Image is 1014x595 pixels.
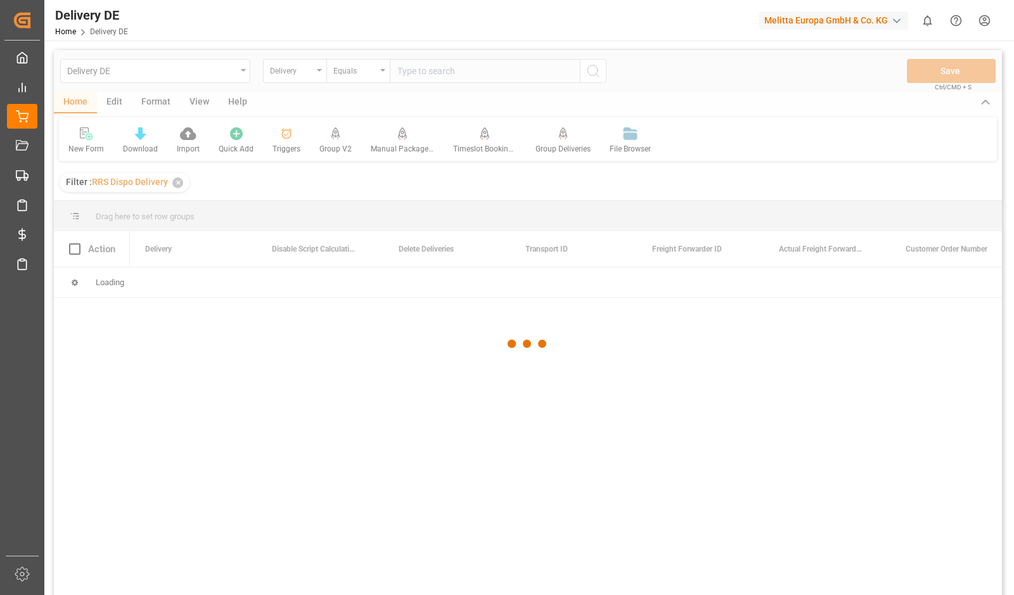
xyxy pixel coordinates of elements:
[55,27,76,36] a: Home
[55,6,128,25] div: Delivery DE
[913,6,942,35] button: show 0 new notifications
[759,8,913,32] button: Melitta Europa GmbH & Co. KG
[942,6,970,35] button: Help Center
[759,11,908,30] div: Melitta Europa GmbH & Co. KG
